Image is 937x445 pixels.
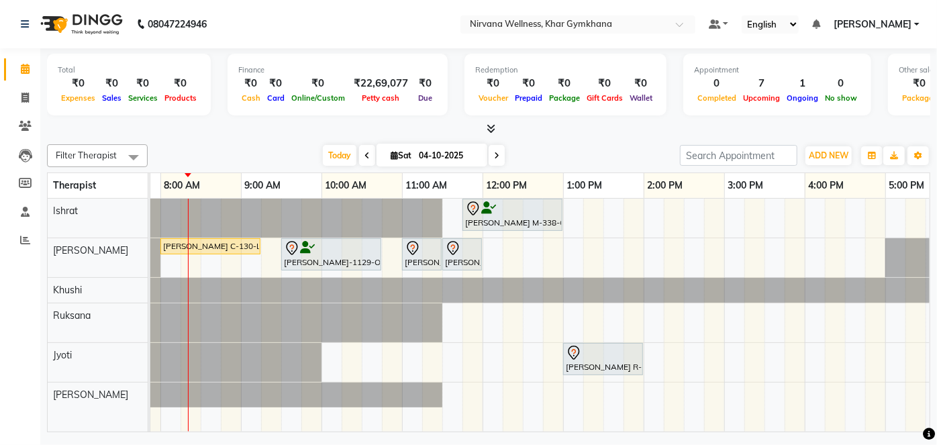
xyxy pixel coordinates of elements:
div: ₹0 [264,76,288,91]
span: Gift Cards [583,93,626,103]
div: Redemption [475,64,656,76]
span: Package [546,93,583,103]
span: Online/Custom [288,93,348,103]
div: [PERSON_NAME] R-94 / Affilated member, TK06, 01:00 PM-02:00 PM, [GEOGRAPHIC_DATA] [564,345,642,373]
div: ₹22,69,077 [348,76,413,91]
div: 0 [694,76,740,91]
a: 10:00 AM [322,176,371,195]
div: 7 [740,76,783,91]
span: Voucher [475,93,511,103]
div: ₹0 [511,76,546,91]
div: ₹0 [583,76,626,91]
a: 11:00 AM [403,176,451,195]
div: ₹0 [58,76,99,91]
div: Total [58,64,200,76]
div: [PERSON_NAME] A-17-P, TK02, 11:00 AM-11:30 AM, Gel nail polish H/F [403,240,440,268]
span: Card [264,93,288,103]
span: [PERSON_NAME] [834,17,911,32]
input: 2025-10-04 [415,146,482,166]
span: [PERSON_NAME] [53,389,128,401]
div: ₹0 [125,76,161,91]
span: Sat [387,150,415,160]
span: ADD NEW [809,150,848,160]
span: Completed [694,93,740,103]
div: [PERSON_NAME] M-338-O, TK01, 11:45 AM-01:00 PM, Swedish / Aroma / Deep tissue- 60 min [464,201,561,229]
div: 1 [783,76,822,91]
span: Jyoti [53,349,72,361]
div: [PERSON_NAME]-1129-O, TK04, 09:30 AM-10:45 AM, Swedish / Aroma / Deep tissue- 60 min [283,240,380,268]
input: Search Appointment [680,145,797,166]
span: Due [415,93,436,103]
span: Therapist [53,179,96,191]
a: 4:00 PM [805,176,848,195]
div: ₹0 [99,76,125,91]
span: Prepaid [511,93,546,103]
div: ₹0 [546,76,583,91]
button: ADD NEW [805,146,852,165]
span: Filter Therapist [56,150,117,160]
div: 0 [822,76,860,91]
span: Petty cash [359,93,403,103]
span: Ruksana [53,309,91,322]
a: 12:00 PM [483,176,531,195]
a: 3:00 PM [725,176,767,195]
div: ₹0 [475,76,511,91]
span: Products [161,93,200,103]
span: Services [125,93,161,103]
span: Sales [99,93,125,103]
span: [PERSON_NAME] [53,244,128,256]
span: No show [822,93,860,103]
span: Ishrat [53,205,78,217]
a: 8:00 AM [161,176,204,195]
a: 5:00 PM [886,176,928,195]
div: [PERSON_NAME] C-130-L, TK03, 08:00 AM-09:15 AM, Swedish / Aroma / Deep tissue- 60 min [162,240,259,252]
b: 08047224946 [148,5,207,43]
img: logo [34,5,126,43]
div: ₹0 [238,76,264,91]
div: Appointment [694,64,860,76]
span: Upcoming [740,93,783,103]
div: ₹0 [413,76,437,91]
span: Cash [238,93,264,103]
span: Today [323,145,356,166]
span: Expenses [58,93,99,103]
span: Wallet [626,93,656,103]
span: Khushi [53,284,82,296]
span: Ongoing [783,93,822,103]
a: 2:00 PM [644,176,687,195]
div: ₹0 [288,76,348,91]
a: 1:00 PM [564,176,606,195]
div: [PERSON_NAME] A-17-P, TK02, 11:30 AM-12:00 PM, Regular Nail Polish H/F [444,240,481,268]
div: Finance [238,64,437,76]
a: 9:00 AM [242,176,285,195]
div: ₹0 [626,76,656,91]
div: ₹0 [161,76,200,91]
